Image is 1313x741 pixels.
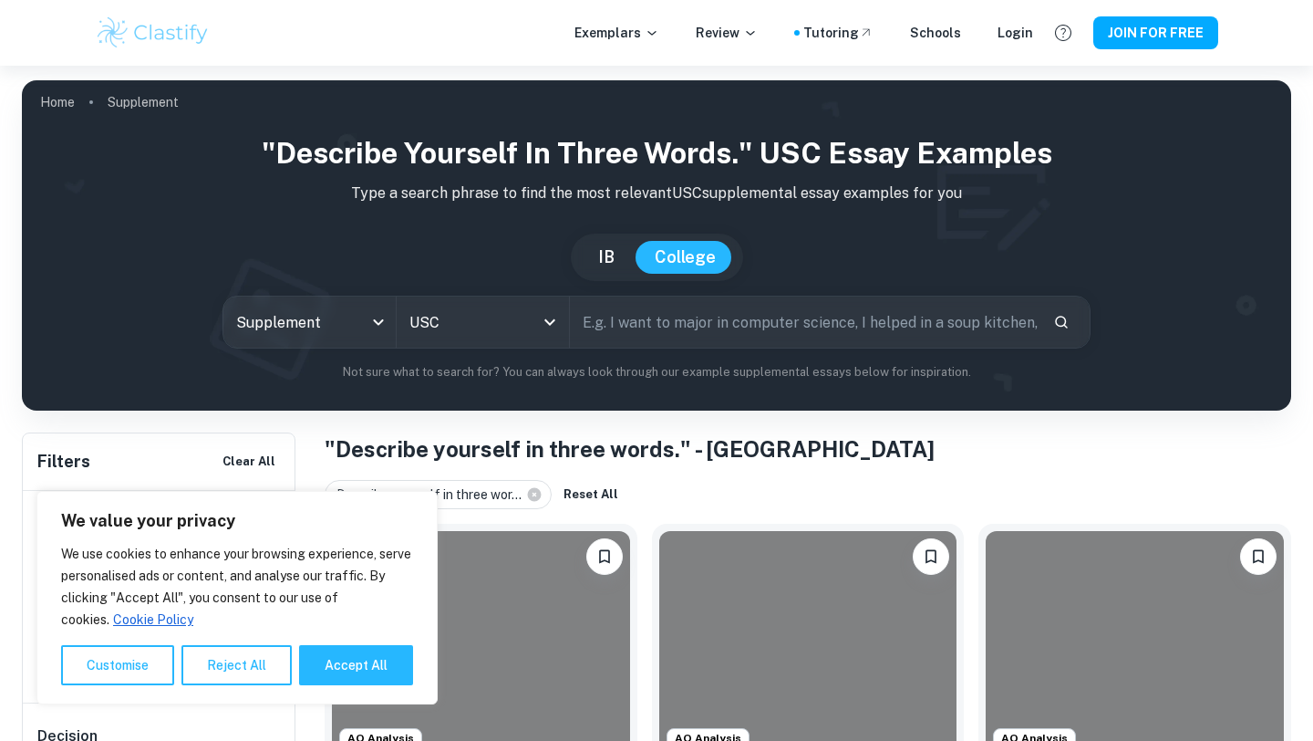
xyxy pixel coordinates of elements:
button: Accept All [299,645,413,685]
p: Exemplars [574,23,659,43]
button: Open [537,309,563,335]
h1: "Describe yourself in three words." USC Essay Examples [36,131,1277,175]
a: Tutoring [803,23,874,43]
img: profile cover [22,80,1291,411]
p: Type a search phrase to find the most relevant USC supplemental essay examples for you [36,183,1277,204]
div: Describe yourself in three wor... [325,480,552,509]
button: Reset All [559,481,623,508]
button: Reject All [181,645,292,685]
p: We value your privacy [61,510,413,532]
button: Customise [61,645,174,685]
a: Login [998,23,1033,43]
p: Supplement [108,92,179,112]
p: Review [696,23,758,43]
div: We value your privacy [36,491,438,704]
button: Please log in to bookmark exemplars [1240,538,1277,575]
a: Cookie Policy [112,611,194,628]
button: IB [580,241,633,274]
input: E.g. I want to major in computer science, I helped in a soup kitchen, I want to join the debate t... [570,297,1039,348]
button: Help and Feedback [1048,17,1079,48]
p: We use cookies to enhance your browsing experience, serve personalised ads or content, and analys... [61,543,413,631]
button: College [636,241,734,274]
img: Clastify logo [95,15,211,51]
div: Supplement [223,297,396,348]
button: Search [1046,307,1077,338]
button: Clear All [218,448,280,475]
button: JOIN FOR FREE [1093,16,1218,49]
h1: "Describe yourself in three words." - [GEOGRAPHIC_DATA] [325,433,1291,465]
span: Describe yourself in three wor... [336,485,530,505]
a: Schools [910,23,961,43]
button: Please log in to bookmark exemplars [913,538,949,575]
a: Home [40,89,75,115]
button: Please log in to bookmark exemplars [586,538,623,575]
p: Not sure what to search for? You can always look through our example supplemental essays below fo... [36,363,1277,381]
h6: Filters [37,449,90,475]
